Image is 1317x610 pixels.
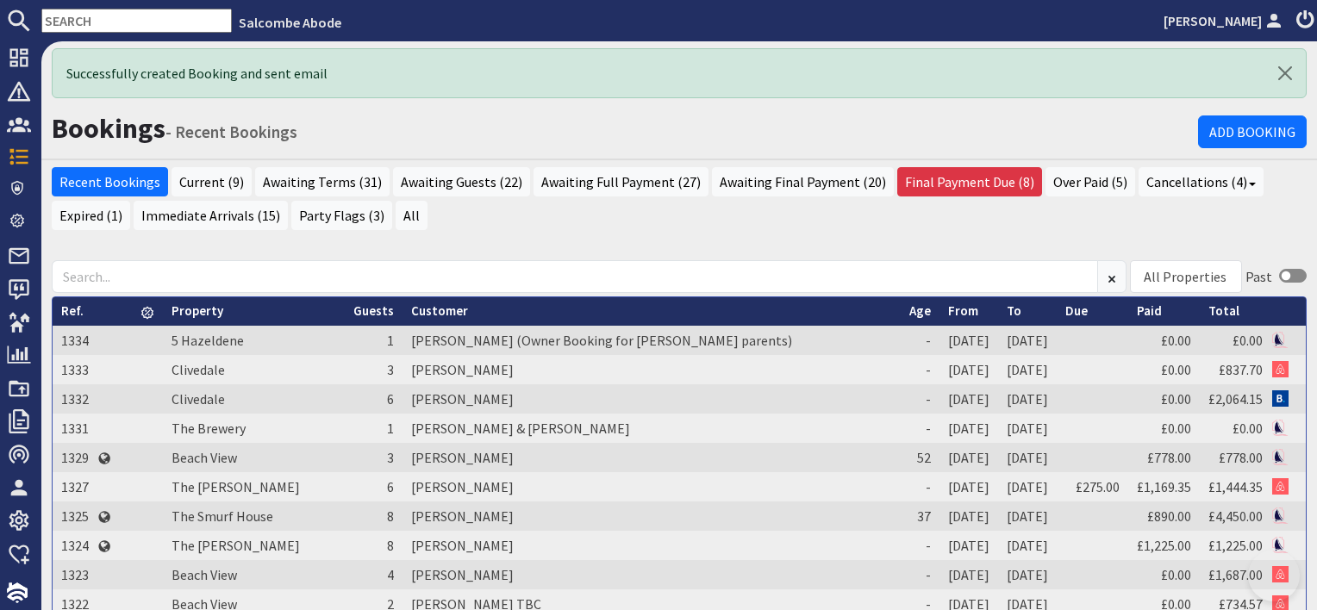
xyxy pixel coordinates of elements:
[255,167,390,196] a: Awaiting Terms (31)
[939,501,998,531] td: [DATE]
[939,531,998,560] td: [DATE]
[387,420,394,437] span: 1
[939,472,998,501] td: [DATE]
[948,302,978,319] a: From
[901,414,939,443] td: -
[1198,115,1307,148] a: Add Booking
[939,326,998,355] td: [DATE]
[901,501,939,531] td: 37
[1272,332,1289,348] img: Referer: Salcombe Abode
[901,531,939,560] td: -
[403,414,901,443] td: [PERSON_NAME] & [PERSON_NAME]
[53,531,97,560] td: 1324
[1161,332,1191,349] a: £0.00
[1147,449,1191,466] a: £778.00
[61,302,84,319] a: Ref.
[52,167,168,196] a: Recent Bookings
[998,326,1057,355] td: [DATE]
[1245,266,1272,287] div: Past
[998,560,1057,589] td: [DATE]
[53,472,97,501] td: 1327
[403,501,901,531] td: [PERSON_NAME]
[41,9,232,33] input: SEARCH
[172,507,273,525] a: The Smurf House
[172,332,244,349] a: 5 Hazeldene
[1272,420,1289,436] img: Referer: Salcombe Abode
[53,414,97,443] td: 1331
[53,355,97,384] td: 1333
[393,167,530,196] a: Awaiting Guests (22)
[172,537,300,554] a: The [PERSON_NAME]
[134,201,288,230] a: Immediate Arrivals (15)
[387,478,394,495] span: 6
[1208,566,1263,583] a: £1,687.00
[1208,537,1263,554] a: £1,225.00
[53,501,97,531] td: 1325
[939,355,998,384] td: [DATE]
[1272,507,1289,524] img: Referer: Salcombe Abode
[1164,10,1286,31] a: [PERSON_NAME]
[52,260,1098,293] input: Search...
[901,560,939,589] td: -
[53,443,97,472] td: 1329
[1161,566,1191,583] a: £0.00
[1208,507,1263,525] a: £4,450.00
[939,384,998,414] td: [DATE]
[1233,332,1263,349] a: £0.00
[1219,361,1263,378] a: £837.70
[396,201,428,230] a: All
[1272,390,1289,407] img: Referer: Booking.com
[172,361,225,378] a: Clivedale
[53,560,97,589] td: 1323
[901,443,939,472] td: 52
[165,121,297,142] small: - Recent Bookings
[909,302,931,319] a: Age
[172,566,237,583] a: Beach View
[172,302,223,319] a: Property
[411,302,468,319] a: Customer
[1272,537,1289,553] img: Referer: Salcombe Abode
[534,167,708,196] a: Awaiting Full Payment (27)
[998,355,1057,384] td: [DATE]
[1272,449,1289,465] img: Referer: Salcombe Abode
[1208,302,1239,319] a: Total
[7,582,28,603] img: staytech_i_w-64f4e8e9ee0a9c174fd5317b4b171b261742d2d393467e5bdba4413f4f884c10.svg
[403,472,901,501] td: [PERSON_NAME]
[1130,260,1242,293] div: Combobox
[387,449,394,466] span: 3
[901,472,939,501] td: -
[403,560,901,589] td: [PERSON_NAME]
[53,326,97,355] td: 1334
[1147,507,1191,525] a: £890.00
[172,478,300,495] a: The [PERSON_NAME]
[52,201,130,230] a: Expired (1)
[403,384,901,414] td: [PERSON_NAME]
[1208,478,1263,495] a: £1,444.35
[939,443,998,472] td: [DATE]
[387,566,394,583] span: 4
[1272,361,1289,377] img: Referer: Airbnb
[901,326,939,355] td: -
[291,201,392,230] a: Party Flags (3)
[1272,478,1289,495] img: Referer: Airbnb
[1161,420,1191,437] a: £0.00
[897,167,1042,196] a: Final Payment Due (8)
[387,390,394,408] span: 6
[1137,537,1191,554] a: £1,225.00
[712,167,894,196] a: Awaiting Final Payment (20)
[901,355,939,384] td: -
[387,332,394,349] span: 1
[1144,266,1226,287] div: All Properties
[387,507,394,525] span: 8
[403,355,901,384] td: [PERSON_NAME]
[1208,390,1263,408] a: £2,064.15
[1007,302,1021,319] a: To
[53,384,97,414] td: 1332
[239,14,341,31] a: Salcombe Abode
[1137,478,1191,495] a: £1,169.35
[1233,420,1263,437] a: £0.00
[1076,478,1120,495] a: £275.00
[387,537,394,554] span: 8
[1248,550,1300,601] iframe: Toggle Customer Support
[1161,361,1191,378] a: £0.00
